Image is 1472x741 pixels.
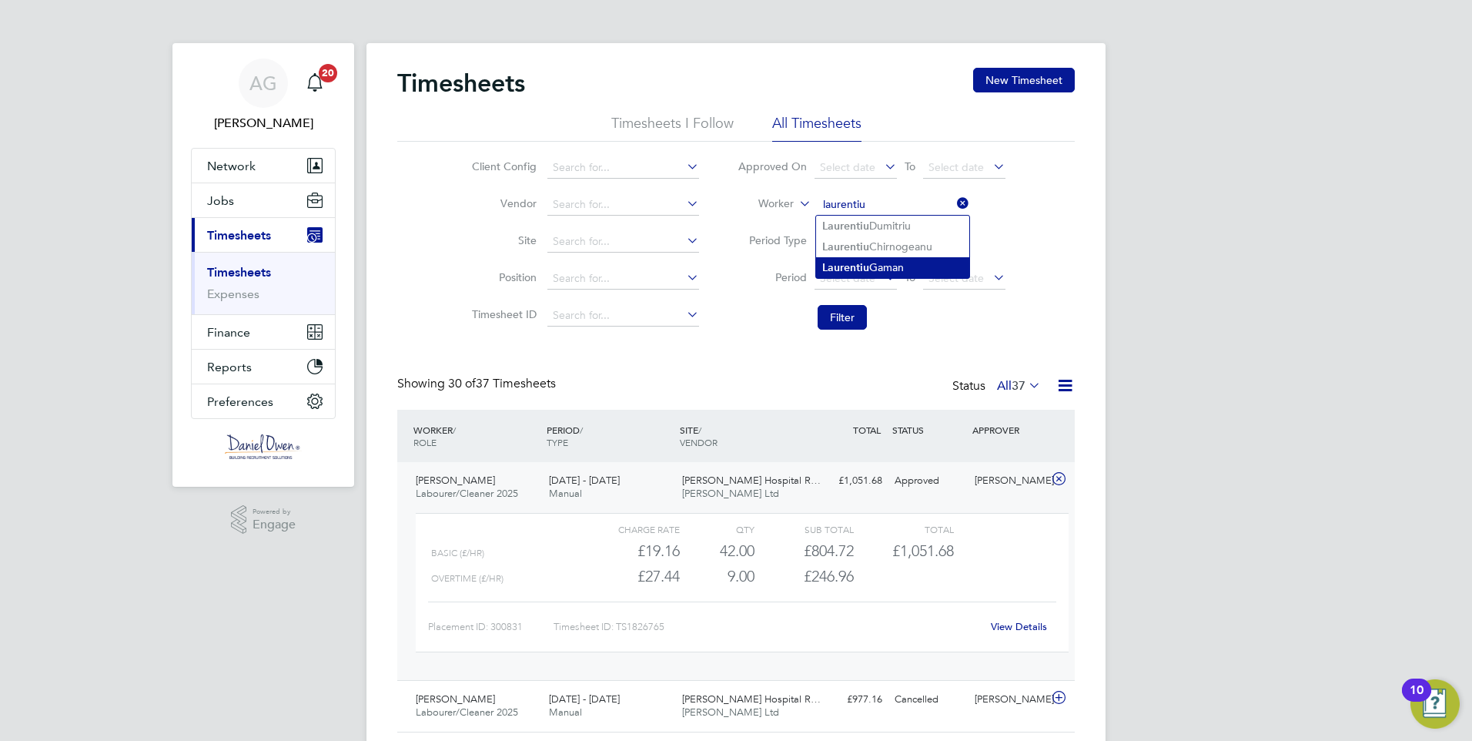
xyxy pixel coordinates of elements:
h2: Timesheets [397,68,525,99]
span: 20 [319,64,337,82]
div: STATUS [888,416,969,444]
div: £27.44 [580,564,680,589]
a: Timesheets [207,265,271,280]
span: Finance [207,325,250,340]
label: Period Type [738,233,807,247]
span: Manual [549,706,582,719]
span: Reports [207,360,252,374]
span: / [698,424,701,436]
img: danielowen-logo-retina.png [225,434,302,459]
input: Search for... [547,305,699,327]
div: QTY [680,520,754,538]
div: PERIOD [543,416,676,456]
span: [PERSON_NAME] [416,692,495,706]
span: TOTAL [853,424,881,436]
button: Filter [818,305,867,330]
a: Go to home page [191,434,336,459]
span: Network [207,159,256,173]
label: Client Config [467,159,537,173]
div: Sub Total [754,520,854,538]
div: [PERSON_NAME] [969,687,1049,712]
input: Search for... [547,268,699,290]
span: VENDOR [680,436,718,448]
span: [PERSON_NAME] Ltd [682,706,779,719]
input: Search for... [547,231,699,253]
li: All Timesheets [772,114,861,142]
div: Showing [397,376,559,392]
a: Powered byEngage [231,505,296,535]
label: All [997,378,1041,394]
a: Expenses [207,287,259,301]
li: Dumitriu [816,216,969,236]
div: £1,051.68 [808,468,888,494]
div: Charge rate [580,520,680,538]
span: [PERSON_NAME] [416,474,495,487]
span: Overtime (£/HR) [431,573,503,584]
span: Select date [928,160,984,174]
span: [DATE] - [DATE] [549,692,620,706]
span: To [900,156,920,176]
div: Total [854,520,953,538]
span: Jobs [207,193,234,208]
div: 10 [1410,690,1423,710]
div: £19.16 [580,538,680,564]
div: Approved [888,468,969,494]
span: 30 of [448,376,476,391]
div: 42.00 [680,538,754,564]
button: New Timesheet [973,68,1075,92]
span: Labourer/Cleaner 2025 [416,706,518,719]
span: TYPE [547,436,568,448]
span: [PERSON_NAME] Hospital R… [682,692,821,706]
span: 37 [1012,378,1025,394]
li: Timesheets I Follow [611,114,734,142]
span: Amy Garcia [191,114,336,132]
span: 37 Timesheets [448,376,556,391]
label: Approved On [738,159,807,173]
div: 9.00 [680,564,754,589]
button: Network [192,149,335,183]
span: Manual [549,487,582,500]
div: [PERSON_NAME] [969,468,1049,494]
div: WORKER [410,416,543,456]
div: £246.96 [754,564,854,589]
li: Chirnogeanu [816,236,969,257]
label: Site [467,233,537,247]
b: Laurentiu [822,220,869,233]
b: Laurentiu [822,261,869,274]
span: Labourer/Cleaner 2025 [416,487,518,500]
span: AG [249,73,277,93]
a: View Details [991,620,1047,633]
span: £1,051.68 [892,541,954,560]
label: Timesheet ID [467,307,537,321]
span: Preferences [207,394,273,409]
div: Cancelled [888,687,969,712]
span: Powered by [253,505,296,518]
div: Timesheets [192,252,335,314]
span: [DATE] - [DATE] [549,474,620,487]
div: £977.16 [808,687,888,712]
div: Status [952,376,1044,397]
span: Basic (£/HR) [431,548,484,558]
input: Search for... [818,194,969,216]
label: Worker [724,196,794,212]
button: Finance [192,315,335,349]
a: AG[PERSON_NAME] [191,59,336,132]
li: Gaman [816,257,969,278]
div: £804.72 [754,538,854,564]
span: [PERSON_NAME] Hospital R… [682,474,821,487]
button: Preferences [192,384,335,418]
label: Position [467,270,537,284]
span: Select date [820,271,875,285]
button: Jobs [192,183,335,217]
span: Engage [253,518,296,531]
input: Search for... [547,194,699,216]
span: Timesheets [207,228,271,243]
button: Timesheets [192,218,335,252]
span: / [453,424,456,436]
button: Reports [192,350,335,384]
div: APPROVER [969,416,1049,444]
button: Open Resource Center, 10 new notifications [1410,679,1460,729]
label: Period [738,270,807,284]
div: SITE [676,416,809,456]
span: ROLE [413,436,437,448]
